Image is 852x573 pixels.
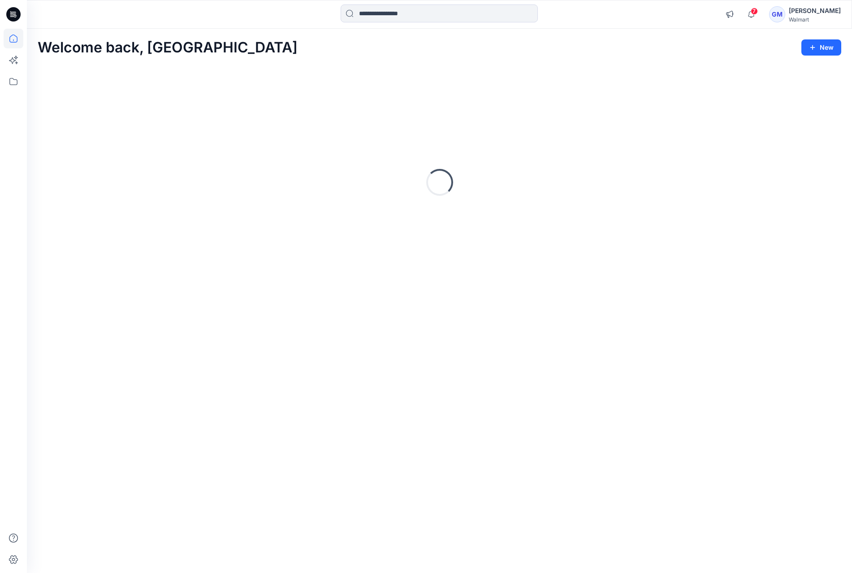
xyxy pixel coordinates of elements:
button: New [801,39,841,56]
span: 7 [751,8,758,15]
div: GM [769,6,785,22]
h2: Welcome back, [GEOGRAPHIC_DATA] [38,39,298,56]
div: [PERSON_NAME] [789,5,841,16]
div: Walmart [789,16,841,23]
